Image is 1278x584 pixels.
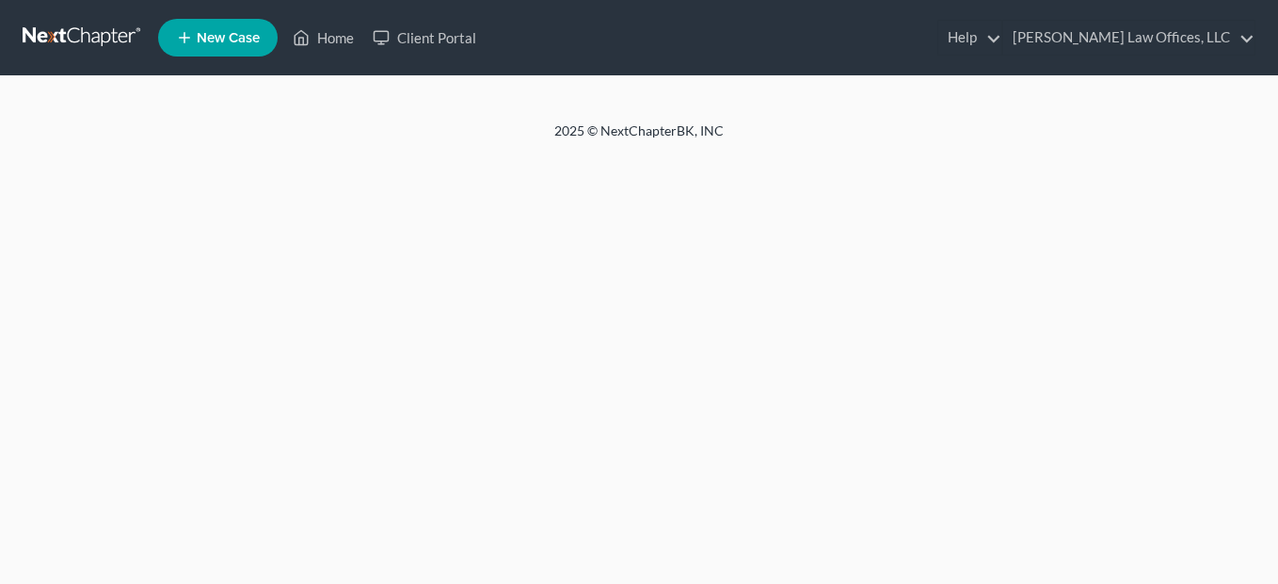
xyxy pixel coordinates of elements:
a: [PERSON_NAME] Law Offices, LLC [1003,21,1254,55]
a: Home [283,21,363,55]
new-legal-case-button: New Case [158,19,278,57]
a: Help [938,21,1001,55]
a: Client Portal [363,21,486,55]
div: 2025 © NextChapterBK, INC [103,122,1175,155]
